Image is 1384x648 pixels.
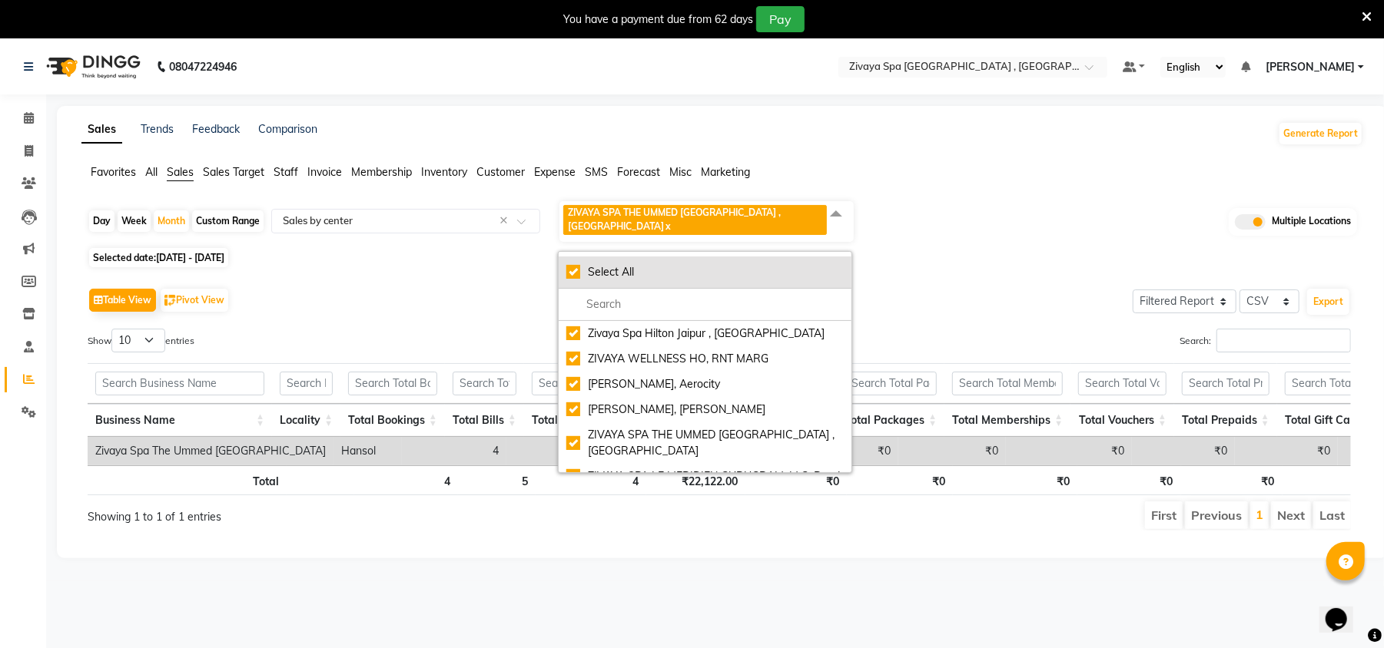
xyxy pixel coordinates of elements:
[847,465,953,495] th: ₹0
[845,372,937,395] input: Search Total Packages
[566,326,844,342] div: Zivaya Spa Hilton Jaipur , [GEOGRAPHIC_DATA]
[1279,123,1362,144] button: Generate Report
[88,329,194,352] label: Show entries
[88,465,287,495] th: Total
[1266,59,1355,75] span: [PERSON_NAME]
[1174,404,1277,437] th: Total Prepaids: activate to sort column ascending
[585,165,608,179] span: SMS
[161,289,228,312] button: Pivot View
[506,437,586,465] td: 5
[1216,329,1351,352] input: Search:
[156,252,224,263] span: [DATE] - [DATE]
[89,210,115,232] div: Day
[258,122,317,136] a: Comparison
[351,165,412,179] span: Membership
[745,465,847,495] th: ₹0
[458,465,536,495] th: 5
[89,248,228,267] span: Selected date:
[1285,372,1379,395] input: Search Total Gift Cards
[81,116,122,144] a: Sales
[88,500,601,525] div: Showing 1 to 1 of 1 entries
[563,12,753,28] div: You have a payment due from 62 days
[1006,437,1132,465] td: ₹0
[1078,372,1167,395] input: Search Total Vouchers
[568,207,781,232] span: ZIVAYA SPA THE UMMED [GEOGRAPHIC_DATA] , [GEOGRAPHIC_DATA]
[756,6,805,32] button: Pay
[1235,437,1338,465] td: ₹0
[952,372,1063,395] input: Search Total Memberships
[566,376,844,392] div: [PERSON_NAME], Aerocity
[154,210,189,232] div: Month
[617,165,660,179] span: Forecast
[445,404,524,437] th: Total Bills: activate to sort column ascending
[167,165,194,179] span: Sales
[1272,214,1351,230] span: Multiple Locations
[192,210,264,232] div: Custom Range
[1181,465,1283,495] th: ₹0
[169,45,237,88] b: 08047224946
[1319,587,1369,633] iframe: chat widget
[95,372,264,395] input: Search Business Name
[524,404,636,437] th: Total Customers: activate to sort column ascending
[348,372,437,395] input: Search Total Bookings
[272,404,340,437] th: Locality: activate to sort column ascending
[203,165,264,179] span: Sales Target
[421,165,467,179] span: Inventory
[953,465,1077,495] th: ₹0
[141,122,174,136] a: Trends
[566,351,844,367] div: ZIVAYA WELLNESS HO, RNT MARG
[164,295,176,306] img: pivot.png
[89,289,156,312] button: Table View
[1070,404,1174,437] th: Total Vouchers: activate to sort column ascending
[88,404,272,437] th: Business Name: activate to sort column ascending
[664,220,671,232] a: x
[145,165,158,179] span: All
[91,165,136,179] span: Favorites
[39,45,144,88] img: logo
[566,264,844,280] div: Select All
[402,437,506,465] td: 4
[837,404,944,437] th: Total Packages: activate to sort column ascending
[566,402,844,418] div: [PERSON_NAME], [PERSON_NAME]
[1182,372,1269,395] input: Search Total Prepaids
[307,165,342,179] span: Invoice
[354,465,458,495] th: 4
[1307,289,1349,315] button: Export
[334,437,402,465] td: Hansol
[646,465,745,495] th: ₹22,122.00
[701,165,750,179] span: Marketing
[566,468,844,484] div: ZIVAYA SPA LE MERIDIEN GURUGRAM, M.G. Road
[944,404,1070,437] th: Total Memberships: activate to sort column ascending
[898,437,1006,465] td: ₹0
[1077,465,1181,495] th: ₹0
[1180,329,1351,352] label: Search:
[1256,507,1263,522] a: 1
[280,372,333,395] input: Search Locality
[453,372,516,395] input: Search Total Bills
[476,165,525,179] span: Customer
[192,122,240,136] a: Feedback
[1132,437,1235,465] td: ₹0
[88,437,334,465] td: Zivaya Spa The Ummed [GEOGRAPHIC_DATA]
[118,210,151,232] div: Week
[340,404,445,437] th: Total Bookings: activate to sort column ascending
[274,165,298,179] span: Staff
[534,165,576,179] span: Expense
[532,372,628,395] input: Search Total Customers
[111,329,165,352] select: Showentries
[566,296,844,312] input: multiselect-search
[500,213,513,229] span: Clear all
[566,427,844,459] div: ZIVAYA SPA THE UMMED [GEOGRAPHIC_DATA] , [GEOGRAPHIC_DATA]
[669,165,692,179] span: Misc
[536,465,646,495] th: 4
